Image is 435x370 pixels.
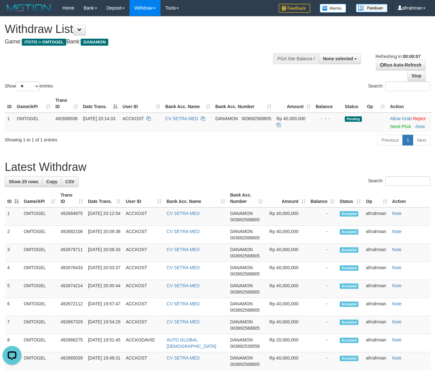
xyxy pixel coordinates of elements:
div: - - - [316,115,340,122]
th: Op: activate to sort column ascending [363,189,390,207]
input: Search: [385,176,430,186]
span: Copy 003692568805 to clipboard [230,289,260,295]
a: CSV [61,176,79,187]
a: Note [392,211,402,216]
td: 492672112 [58,298,85,316]
td: afrrahman [363,334,390,352]
th: Bank Acc. Number: activate to sort column ascending [213,94,274,113]
th: ID [5,94,14,113]
span: Pending [345,116,362,122]
span: DANAMON [215,116,238,121]
td: 492666275 [58,334,85,352]
a: 1 [402,135,413,146]
td: [DATE] 20:06:33 [85,244,123,262]
td: - [308,226,337,244]
span: Copy 003692568805 to clipboard [230,326,260,331]
td: Rp 40,000,000 [265,298,308,316]
span: DANAMON [230,337,253,342]
label: Search: [368,81,430,91]
td: ACCKOST [123,316,164,334]
td: ACCKOST [123,280,164,298]
td: afrrahman [363,207,390,226]
input: Search: [385,81,430,91]
a: Note [392,337,402,342]
td: afrrahman [363,298,390,316]
span: DANAMON [230,229,253,234]
span: Accepted [340,211,359,217]
button: None selected [319,53,361,64]
td: OMTOGEL [21,298,58,316]
th: Date Trans.: activate to sort column descending [80,94,120,113]
td: Rp 20,000,000 [265,334,308,352]
a: CV SETRA MED [167,319,199,324]
a: Note [392,247,402,252]
td: Rp 40,000,000 [265,244,308,262]
td: [DATE] 19:51:45 [85,334,123,352]
th: Bank Acc. Number: activate to sort column ascending [228,189,265,207]
span: Copy 003692568805 to clipboard [230,217,260,222]
span: Rp 40.000.000 [276,116,306,121]
span: Copy 003692568805 to clipboard [230,308,260,313]
select: Showentries [16,81,40,91]
div: PGA Site Balance / [273,53,319,64]
span: Accepted [340,320,359,325]
td: Rp 40,000,000 [265,226,308,244]
a: Previous [377,135,403,146]
td: Rp 40,000,000 [265,207,308,226]
td: 492679711 [58,244,85,262]
td: [DATE] 20:03:37 [85,262,123,280]
a: Stop [407,70,426,81]
td: afrrahman [363,262,390,280]
span: DANAMON [230,319,253,324]
div: Showing 1 to 1 of 1 entries [5,134,177,143]
td: OMTOGEL [21,262,58,280]
th: Game/API: activate to sort column ascending [21,189,58,207]
td: OMTOGEL [21,316,58,334]
td: - [308,262,337,280]
td: 2 [5,226,21,244]
a: CV SETRA MED [167,247,199,252]
td: OMTOGEL [21,207,58,226]
td: - [308,244,337,262]
a: CV SETRA MED [167,301,199,306]
span: Copy 003692568805 to clipboard [242,116,271,121]
td: OMTOGEL [14,113,53,132]
th: Balance: activate to sort column ascending [308,189,337,207]
td: ACCKOST [123,262,164,280]
td: 7 [5,316,21,334]
img: panduan.png [356,4,388,12]
span: Accepted [340,247,359,253]
td: - [308,280,337,298]
td: 3 [5,244,21,262]
th: Bank Acc. Name: activate to sort column ascending [164,189,228,207]
th: Amount: activate to sort column ascending [265,189,308,207]
span: CSV [65,179,74,184]
td: OMTOGEL [21,244,58,262]
span: ITOTO > OMTOGEL [22,39,66,46]
td: OMTOGEL [21,280,58,298]
span: DANAMON [230,265,253,270]
th: Status [342,94,364,113]
span: DANAMON [230,283,253,288]
td: [DATE] 20:12:54 [85,207,123,226]
th: Balance [313,94,342,113]
td: OMTOGEL [21,226,58,244]
img: Button%20Memo.svg [320,4,346,13]
span: Copy 003692568805 to clipboard [230,271,260,276]
span: Copy 003692568805 to clipboard [230,362,260,367]
th: Amount: activate to sort column ascending [274,94,313,113]
a: Note [392,319,402,324]
td: [DATE] 20:09:38 [85,226,123,244]
span: Accepted [340,283,359,289]
span: Refreshing in: [375,54,420,59]
td: ACCKOST [123,298,164,316]
th: Op: activate to sort column ascending [364,94,388,113]
h1: Latest Withdraw [5,161,430,173]
th: Trans ID: activate to sort column ascending [58,189,85,207]
a: Send PGA [390,124,411,129]
th: Bank Acc. Name: activate to sort column ascending [163,94,213,113]
th: User ID: activate to sort column ascending [123,189,164,207]
td: OMTOGEL [21,334,58,352]
span: Show 25 rows [9,179,38,184]
span: 492688938 [55,116,78,121]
